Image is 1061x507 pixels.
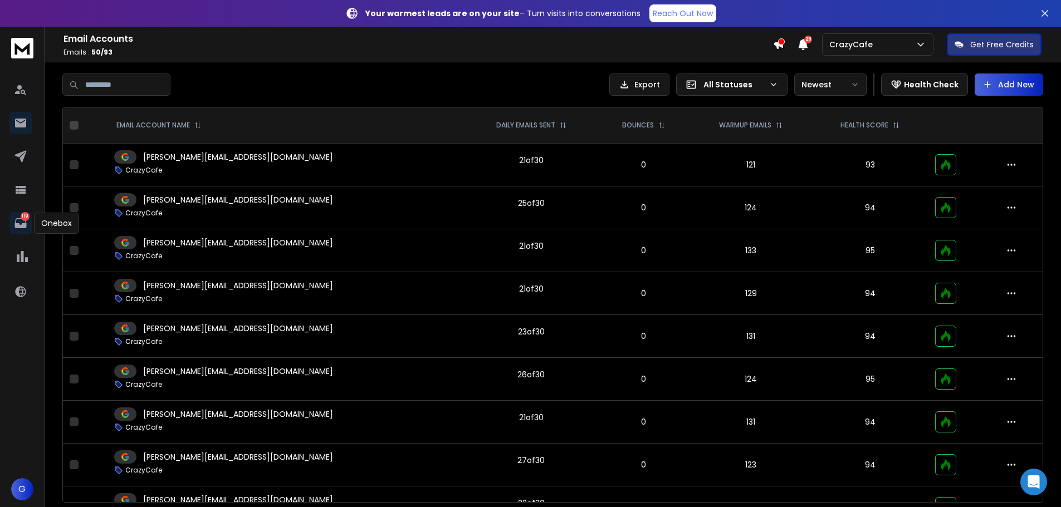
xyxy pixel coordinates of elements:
[947,33,1042,56] button: Get Free Credits
[1020,469,1047,495] div: Open Intercom Messenger
[609,73,669,96] button: Export
[604,159,683,170] p: 0
[365,8,520,19] strong: Your warmest leads are on your site
[690,144,812,186] td: 121
[125,252,162,260] p: CrazyCafe
[812,401,928,444] td: 94
[881,73,968,96] button: Health Check
[812,229,928,272] td: 95
[604,288,683,299] p: 0
[829,39,877,50] p: CrazyCafe
[63,48,773,57] p: Emails :
[653,8,713,19] p: Reach Out Now
[143,280,333,291] p: [PERSON_NAME][EMAIL_ADDRESS][DOMAIN_NAME]
[518,326,545,337] div: 23 of 30
[125,209,162,218] p: CrazyCafe
[690,444,812,486] td: 123
[125,423,162,432] p: CrazyCafe
[11,478,33,500] button: G
[812,272,928,315] td: 94
[517,369,545,380] div: 26 of 30
[519,155,544,166] div: 21 of 30
[519,283,544,294] div: 21 of 30
[125,294,162,303] p: CrazyCafe
[21,212,30,221] p: 119
[143,408,333,420] p: [PERSON_NAME][EMAIL_ADDRESS][DOMAIN_NAME]
[804,36,812,43] span: 29
[690,272,812,315] td: 129
[63,32,773,46] h1: Email Accounts
[812,315,928,358] td: 94
[91,47,113,57] span: 50 / 93
[143,237,333,248] p: [PERSON_NAME][EMAIL_ADDRESS][DOMAIN_NAME]
[604,202,683,213] p: 0
[143,366,333,377] p: [PERSON_NAME][EMAIL_ADDRESS][DOMAIN_NAME]
[904,79,959,90] p: Health Check
[812,444,928,486] td: 94
[125,380,162,389] p: CrazyCafe
[812,144,928,186] td: 93
[125,337,162,346] p: CrazyCafe
[34,213,79,234] div: Onebox
[517,455,545,466] div: 27 of 30
[690,358,812,401] td: 124
[604,459,683,470] p: 0
[812,186,928,229] td: 94
[125,466,162,475] p: CrazyCafe
[690,229,812,272] td: 133
[9,212,32,234] a: 119
[649,4,716,22] a: Reach Out Now
[975,73,1043,96] button: Add New
[519,412,544,423] div: 21 of 30
[143,451,333,462] p: [PERSON_NAME][EMAIL_ADDRESS][DOMAIN_NAME]
[604,373,683,385] p: 0
[143,323,333,334] p: [PERSON_NAME][EMAIL_ADDRESS][DOMAIN_NAME]
[116,121,201,130] div: EMAIL ACCOUNT NAME
[125,166,162,175] p: CrazyCafe
[794,73,867,96] button: Newest
[690,186,812,229] td: 124
[365,8,640,19] p: – Turn visits into conversations
[604,331,683,342] p: 0
[519,240,544,252] div: 21 of 30
[840,121,888,130] p: HEALTH SCORE
[143,151,333,163] p: [PERSON_NAME][EMAIL_ADDRESS][DOMAIN_NAME]
[143,194,333,205] p: [PERSON_NAME][EMAIL_ADDRESS][DOMAIN_NAME]
[690,401,812,444] td: 131
[970,39,1034,50] p: Get Free Credits
[622,121,654,130] p: BOUNCES
[604,416,683,427] p: 0
[518,198,545,209] div: 25 of 30
[496,121,555,130] p: DAILY EMAILS SENT
[719,121,771,130] p: WARMUP EMAILS
[690,315,812,358] td: 131
[812,358,928,401] td: 95
[143,494,333,505] p: [PERSON_NAME][EMAIL_ADDRESS][DOMAIN_NAME]
[703,79,765,90] p: All Statuses
[604,245,683,256] p: 0
[11,38,33,58] img: logo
